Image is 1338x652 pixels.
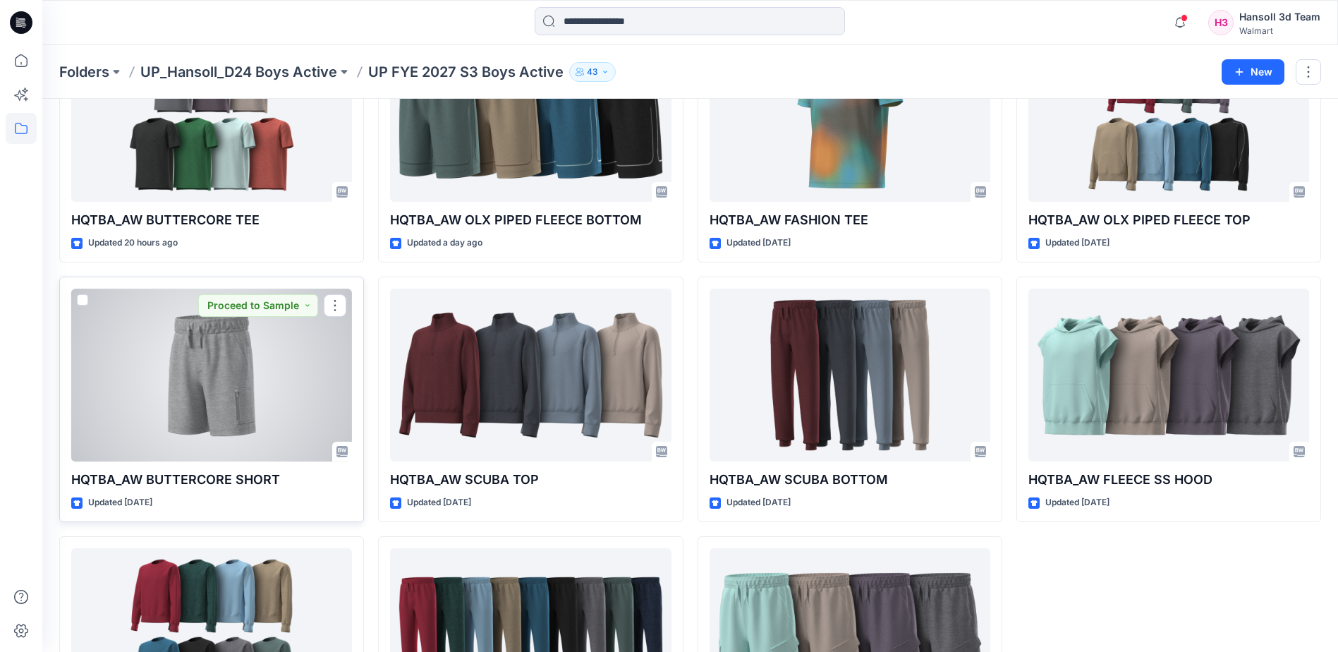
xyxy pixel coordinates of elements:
[71,289,352,461] a: HQTBA_AW BUTTERCORE SHORT
[710,210,990,230] p: HQTBA_AW FASHION TEE
[726,495,791,510] p: Updated [DATE]
[407,495,471,510] p: Updated [DATE]
[407,236,482,250] p: Updated a day ago
[1028,210,1309,230] p: HQTBA_AW OLX PIPED FLEECE TOP
[390,470,671,490] p: HQTBA_AW SCUBA TOP
[71,210,352,230] p: HQTBA_AW BUTTERCORE TEE
[1028,29,1309,202] a: HQTBA_AW OLX PIPED FLEECE TOP
[1239,8,1320,25] div: Hansoll 3d Team
[1208,10,1234,35] div: H3
[569,62,616,82] button: 43
[140,62,337,82] a: UP_Hansoll_D24 Boys Active
[390,289,671,461] a: HQTBA_AW SCUBA TOP
[710,289,990,461] a: HQTBA_AW SCUBA BOTTOM
[71,29,352,202] a: HQTBA_AW BUTTERCORE TEE
[88,495,152,510] p: Updated [DATE]
[710,470,990,490] p: HQTBA_AW SCUBA BOTTOM
[1045,495,1109,510] p: Updated [DATE]
[59,62,109,82] a: Folders
[1028,470,1309,490] p: HQTBA_AW FLEECE SS HOOD
[390,29,671,202] a: HQTBA_AW OLX PIPED FLEECE BOTTOM
[1239,25,1320,36] div: Walmart
[390,210,671,230] p: HQTBA_AW OLX PIPED FLEECE BOTTOM
[710,29,990,202] a: HQTBA_AW FASHION TEE
[587,64,598,80] p: 43
[1045,236,1109,250] p: Updated [DATE]
[88,236,178,250] p: Updated 20 hours ago
[726,236,791,250] p: Updated [DATE]
[368,62,564,82] p: UP FYE 2027 S3 Boys Active
[71,470,352,490] p: HQTBA_AW BUTTERCORE SHORT
[1222,59,1284,85] button: New
[1028,289,1309,461] a: HQTBA_AW FLEECE SS HOOD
